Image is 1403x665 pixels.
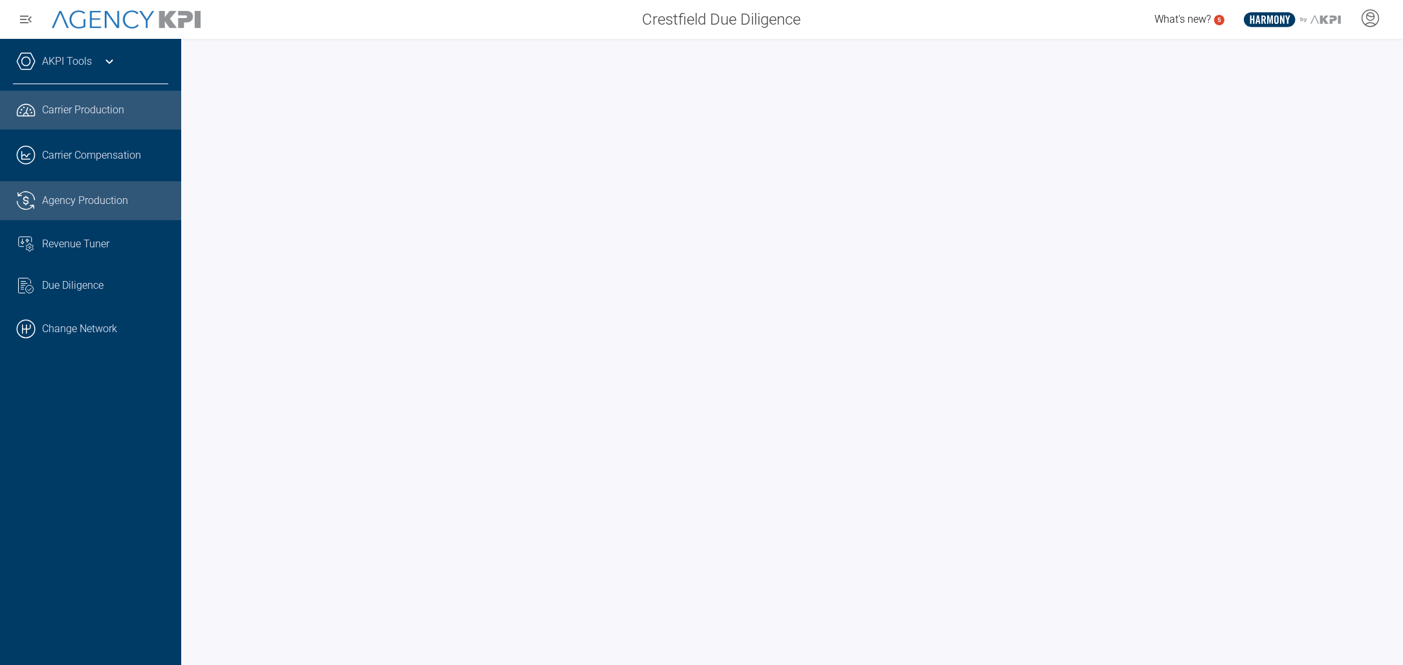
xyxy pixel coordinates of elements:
span: Carrier Production [42,102,124,118]
img: AgencyKPI [52,10,201,29]
span: Due Diligence [42,278,104,293]
text: 5 [1217,16,1221,23]
span: Crestfield Due Diligence [642,8,801,31]
a: 5 [1214,15,1224,25]
a: AKPI Tools [42,54,92,69]
span: What's new? [1154,13,1211,25]
span: Revenue Tuner [42,236,109,252]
